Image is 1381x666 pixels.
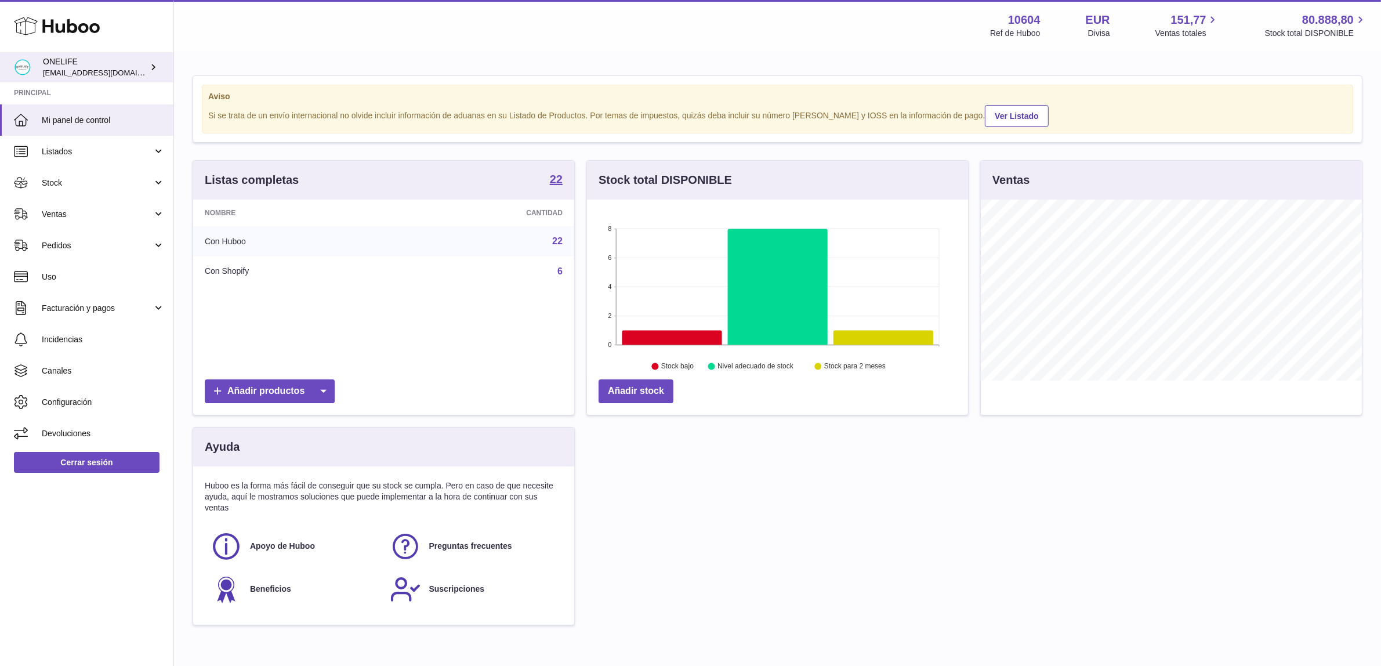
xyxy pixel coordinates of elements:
[390,574,557,605] a: Suscripciones
[211,531,378,562] a: Apoyo de Huboo
[42,209,153,220] span: Ventas
[1088,28,1110,39] div: Divisa
[1008,12,1041,28] strong: 10604
[42,334,165,345] span: Incidencias
[193,256,396,287] td: Con Shopify
[42,115,165,126] span: Mi panel de control
[1155,28,1220,39] span: Ventas totales
[396,200,574,226] th: Cantidad
[550,173,563,187] a: 22
[42,240,153,251] span: Pedidos
[824,363,886,371] text: Stock para 2 meses
[1086,12,1110,28] strong: EUR
[552,236,563,246] a: 22
[608,341,611,348] text: 0
[42,428,165,439] span: Devoluciones
[43,56,147,78] div: ONELIFE
[990,28,1040,39] div: Ref de Huboo
[390,531,557,562] a: Preguntas frecuentes
[608,283,611,290] text: 4
[608,225,611,232] text: 8
[208,91,1347,102] strong: Aviso
[599,379,673,403] a: Añadir stock
[429,541,512,552] span: Preguntas frecuentes
[42,397,165,408] span: Configuración
[1302,12,1354,28] span: 80.888,80
[599,172,732,188] h3: Stock total DISPONIBLE
[208,103,1347,127] div: Si se trata de un envío internacional no olvide incluir información de aduanas en su Listado de P...
[205,439,240,455] h3: Ayuda
[557,266,563,276] a: 6
[211,574,378,605] a: Beneficios
[205,379,335,403] a: Añadir productos
[14,59,31,76] img: internalAdmin-10604@internal.huboo.com
[661,363,694,371] text: Stock bajo
[1155,12,1220,39] a: 151,77 Ventas totales
[193,226,396,256] td: Con Huboo
[42,303,153,314] span: Facturación y pagos
[250,541,315,552] span: Apoyo de Huboo
[550,173,563,185] strong: 22
[14,452,160,473] a: Cerrar sesión
[429,584,485,595] span: Suscripciones
[205,480,563,513] p: Huboo es la forma más fácil de conseguir que su stock se cumpla. Pero en caso de que necesite ayu...
[43,68,171,77] span: [EMAIL_ADDRESS][DOMAIN_NAME]
[1171,12,1206,28] span: 151,77
[250,584,291,595] span: Beneficios
[717,363,794,371] text: Nivel adecuado de stock
[1265,12,1367,39] a: 80.888,80 Stock total DISPONIBLE
[608,254,611,261] text: 6
[205,172,299,188] h3: Listas completas
[42,146,153,157] span: Listados
[42,272,165,283] span: Uso
[193,200,396,226] th: Nombre
[42,365,165,377] span: Canales
[985,105,1048,127] a: Ver Listado
[992,172,1030,188] h3: Ventas
[1265,28,1367,39] span: Stock total DISPONIBLE
[608,312,611,319] text: 2
[42,178,153,189] span: Stock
